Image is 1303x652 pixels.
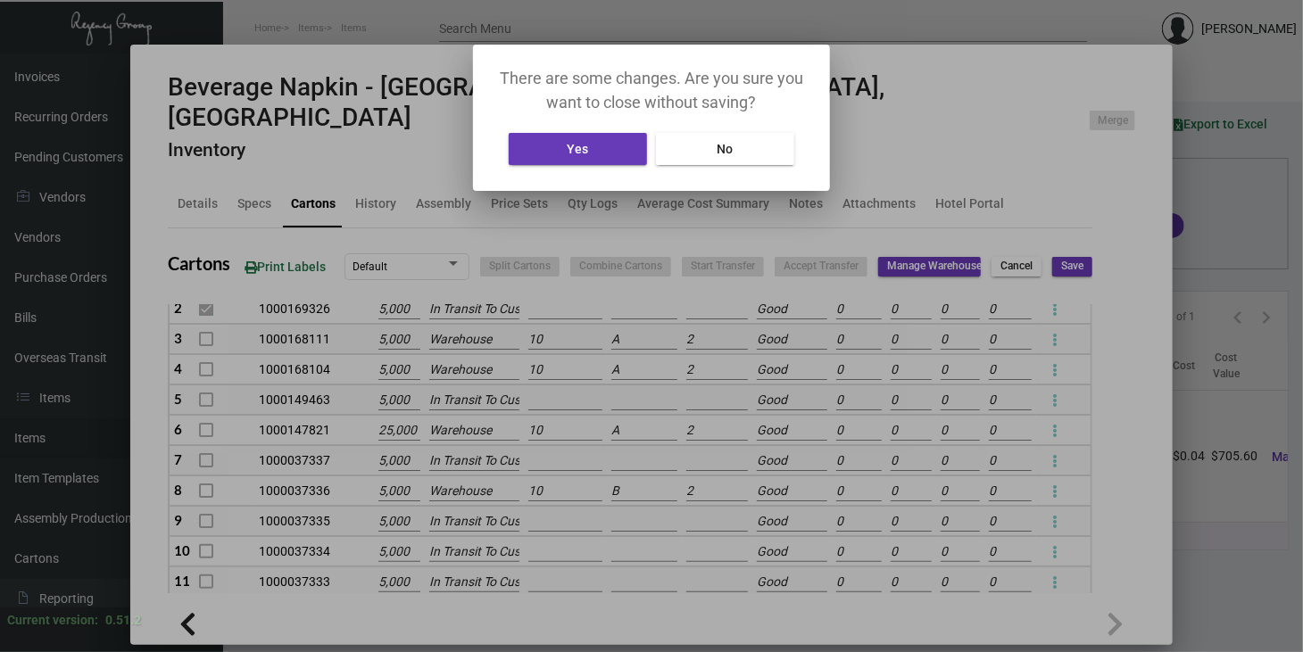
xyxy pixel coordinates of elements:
span: No [718,142,734,156]
div: Current version: [7,611,98,630]
p: There are some changes. Are you sure you want to close without saving? [494,66,809,114]
div: 0.51.2 [105,611,141,630]
button: Yes [509,133,647,165]
span: Yes [568,142,589,156]
button: No [656,133,794,165]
